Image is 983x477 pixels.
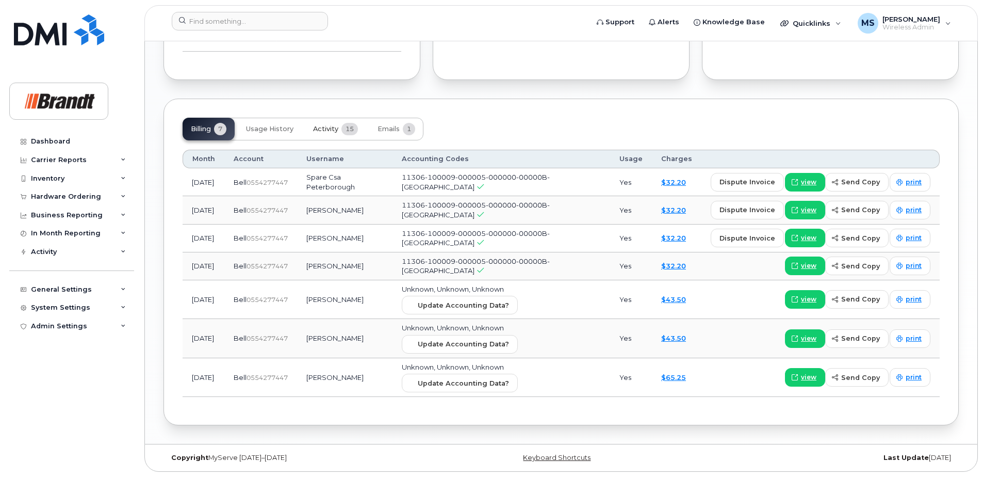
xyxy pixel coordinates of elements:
span: print [906,233,922,243]
a: view [785,229,825,247]
span: Update Accounting Data? [418,378,509,388]
span: Support [605,17,634,27]
button: send copy [825,173,889,192]
span: 11306-100009-000005-000000-00000B-[GEOGRAPHIC_DATA] [402,229,550,247]
span: Bell [234,234,247,242]
a: Keyboard Shortcuts [523,454,591,462]
a: Alerts [642,12,686,33]
td: [PERSON_NAME] [297,358,392,397]
button: send copy [825,368,889,387]
td: [PERSON_NAME] [297,196,392,224]
a: $32.20 [661,262,686,270]
input: Find something... [172,12,328,30]
a: view [785,329,825,348]
span: send copy [841,233,880,243]
a: $32.20 [661,234,686,242]
span: send copy [841,333,880,343]
span: print [906,373,922,382]
td: [DATE] [183,225,224,252]
span: 0554277447 [247,234,288,242]
th: Usage [610,150,652,168]
span: Bell [234,334,247,342]
a: print [890,290,930,309]
span: send copy [841,205,880,215]
td: Yes [610,225,652,252]
span: dispute invoice [719,233,775,243]
a: view [785,290,825,309]
span: Bell [234,262,247,270]
td: Yes [610,168,652,196]
td: [PERSON_NAME] [297,280,392,320]
strong: Copyright [171,454,208,462]
th: Month [183,150,224,168]
td: [PERSON_NAME] [297,319,392,358]
td: [DATE] [183,280,224,320]
button: send copy [825,257,889,275]
a: Support [589,12,642,33]
td: Yes [610,252,652,280]
span: send copy [841,177,880,187]
span: Bell [234,373,247,381]
span: Bell [234,206,247,214]
a: $32.20 [661,206,686,214]
span: 1 [403,123,415,135]
a: view [785,201,825,219]
a: Knowledge Base [686,12,772,33]
span: 11306-100009-000005-000000-00000B-[GEOGRAPHIC_DATA] [402,257,550,275]
span: Unknown, Unknown, Unknown [402,324,504,332]
span: view [801,334,816,343]
span: send copy [841,294,880,304]
th: Account [224,150,297,168]
span: send copy [841,261,880,271]
span: Alerts [658,17,679,27]
a: print [890,173,930,192]
button: Update Accounting Data? [402,374,518,392]
button: Update Accounting Data? [402,296,518,314]
button: dispute invoice [711,201,784,219]
a: $32.20 [661,178,686,186]
div: Quicklinks [773,13,848,34]
span: Activity [313,125,338,133]
span: 0554277447 [247,206,288,214]
span: 0554277447 [247,335,288,342]
span: Unknown, Unknown, Unknown [402,363,504,371]
span: view [801,233,816,243]
button: send copy [825,201,889,219]
span: print [906,178,922,187]
span: Update Accounting Data? [418,339,509,349]
span: Usage History [246,125,293,133]
span: Update Accounting Data? [418,300,509,310]
div: Megan Scheel [850,13,958,34]
td: [PERSON_NAME] [297,252,392,280]
span: [PERSON_NAME] [882,15,940,23]
button: send copy [825,290,889,309]
a: view [785,173,825,192]
td: [DATE] [183,358,224,397]
td: Yes [610,358,652,397]
span: dispute invoice [719,205,775,215]
a: view [785,257,825,275]
a: print [890,201,930,219]
td: Spare Csa Peterborough [297,168,392,196]
span: print [906,334,922,343]
td: [DATE] [183,252,224,280]
td: [DATE] [183,168,224,196]
td: [PERSON_NAME] [297,225,392,252]
span: Unknown, Unknown, Unknown [402,285,504,293]
span: 0554277447 [247,179,288,186]
span: MS [861,17,875,29]
a: print [890,329,930,348]
span: 11306-100009-000005-000000-00000B-[GEOGRAPHIC_DATA] [402,201,550,219]
td: [DATE] [183,319,224,358]
span: view [801,205,816,215]
td: Yes [610,196,652,224]
span: print [906,205,922,215]
button: dispute invoice [711,173,784,192]
button: send copy [825,229,889,247]
a: view [785,368,825,387]
div: MyServe [DATE]–[DATE] [163,454,429,462]
div: [DATE] [694,454,959,462]
span: Wireless Admin [882,23,940,31]
span: print [906,261,922,271]
span: 0554277447 [247,296,288,304]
